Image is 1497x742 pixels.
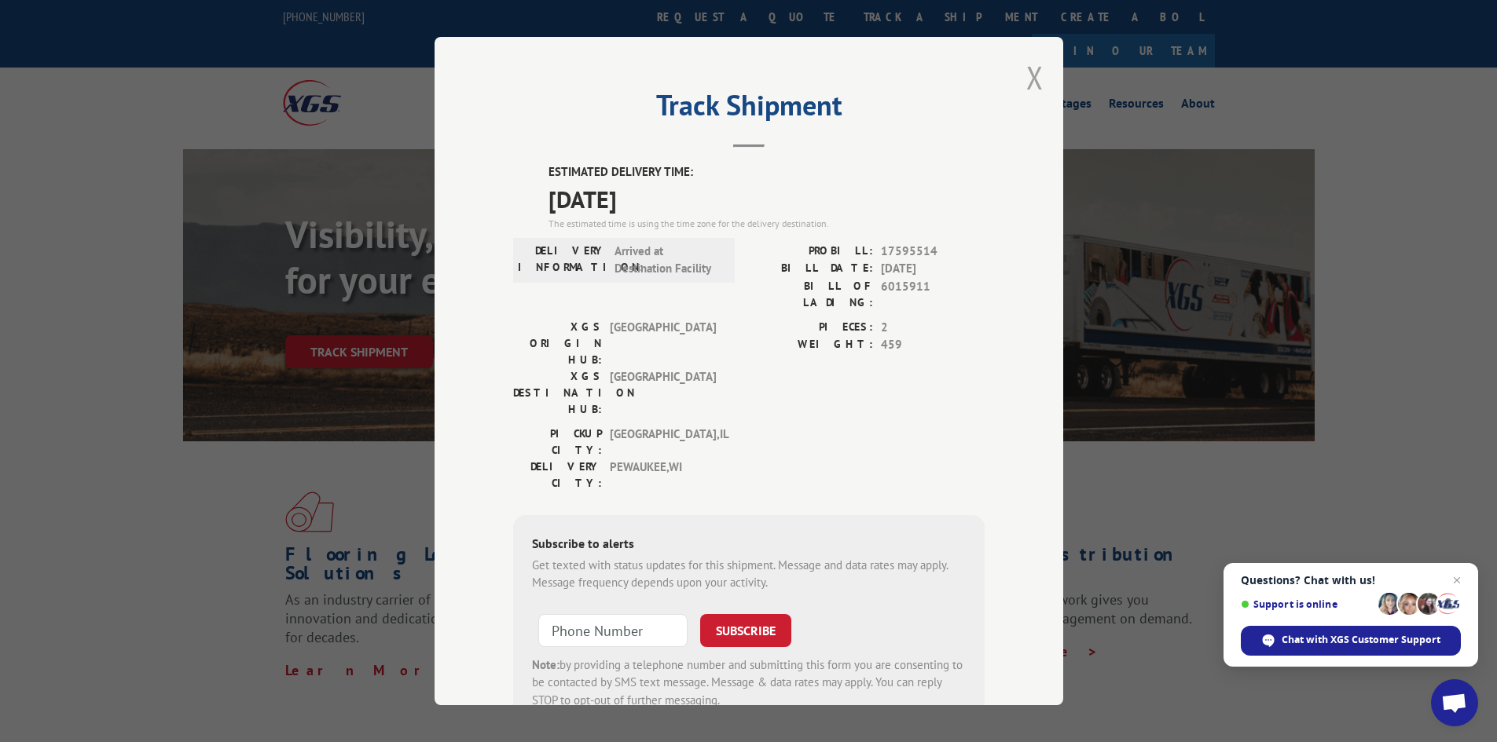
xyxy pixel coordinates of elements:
[513,459,602,492] label: DELIVERY CITY:
[881,260,985,278] span: [DATE]
[749,260,873,278] label: BILL DATE:
[881,319,985,337] span: 2
[513,319,602,368] label: XGS ORIGIN HUB:
[1241,574,1461,587] span: Questions? Chat with us!
[1431,679,1478,726] div: Open chat
[1241,626,1461,656] div: Chat with XGS Customer Support
[610,459,716,492] span: PEWAUKEE , WI
[615,243,721,278] span: Arrived at Destination Facility
[513,426,602,459] label: PICKUP CITY:
[881,336,985,354] span: 459
[749,336,873,354] label: WEIGHT:
[610,319,716,368] span: [GEOGRAPHIC_DATA]
[518,243,607,278] label: DELIVERY INFORMATION:
[538,614,688,647] input: Phone Number
[513,94,985,124] h2: Track Shipment
[549,181,985,217] span: [DATE]
[532,534,966,557] div: Subscribe to alerts
[749,243,873,261] label: PROBILL:
[549,217,985,231] div: The estimated time is using the time zone for the delivery destination.
[1241,598,1373,610] span: Support is online
[881,278,985,311] span: 6015911
[881,243,985,261] span: 17595514
[1026,57,1044,98] button: Close modal
[532,657,560,672] strong: Note:
[749,278,873,311] label: BILL OF LADING:
[532,656,966,710] div: by providing a telephone number and submitting this form you are consenting to be contacted by SM...
[532,557,966,592] div: Get texted with status updates for this shipment. Message and data rates may apply. Message frequ...
[610,368,716,418] span: [GEOGRAPHIC_DATA]
[513,368,602,418] label: XGS DESTINATION HUB:
[1282,633,1440,647] span: Chat with XGS Customer Support
[700,614,791,647] button: SUBSCRIBE
[549,163,985,181] label: ESTIMATED DELIVERY TIME:
[1447,571,1466,590] span: Close chat
[749,319,873,337] label: PIECES:
[610,426,716,459] span: [GEOGRAPHIC_DATA] , IL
